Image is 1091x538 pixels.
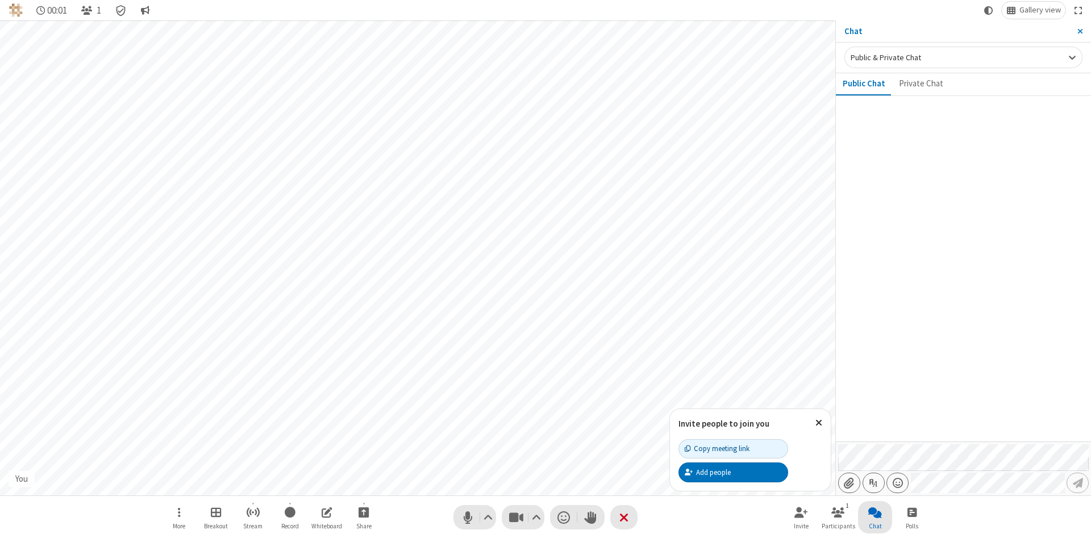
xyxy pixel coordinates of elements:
[136,2,154,19] button: Conversation
[32,2,72,19] div: Timer
[851,52,921,62] span: Public & Private Chat
[502,505,544,529] button: Stop video (Alt+V)
[1069,20,1091,42] button: Close sidebar
[110,2,132,19] div: Meeting details Encryption enabled
[807,409,831,437] button: Close popover
[236,501,270,533] button: Start streaming
[685,443,749,454] div: Copy meeting link
[863,473,885,493] button: Show formatting
[610,505,638,529] button: End or leave meeting
[281,523,299,529] span: Record
[453,505,496,529] button: Mute (Alt+A)
[481,505,496,529] button: Audio settings
[844,25,1069,38] p: Chat
[356,523,372,529] span: Share
[1070,2,1087,19] button: Fullscreen
[1002,2,1065,19] button: Change layout
[895,501,929,533] button: Open poll
[11,473,32,486] div: You
[822,523,855,529] span: Participants
[577,505,605,529] button: Raise hand
[869,523,882,529] span: Chat
[678,439,788,458] button: Copy meeting link
[858,501,892,533] button: Close chat
[273,501,307,533] button: Start recording
[550,505,577,529] button: Send a reaction
[199,501,233,533] button: Manage Breakout Rooms
[886,473,909,493] button: Open menu
[311,523,342,529] span: Whiteboard
[678,462,788,482] button: Add people
[678,418,769,429] label: Invite people to join you
[843,501,852,511] div: 1
[529,505,544,529] button: Video setting
[784,501,818,533] button: Invite participants (Alt+I)
[836,73,892,95] button: Public Chat
[47,5,67,16] span: 00:01
[204,523,228,529] span: Breakout
[892,73,950,95] button: Private Chat
[1067,473,1089,493] button: Send message
[794,523,809,529] span: Invite
[76,2,106,19] button: Open participant list
[243,523,263,529] span: Stream
[906,523,918,529] span: Polls
[9,3,23,17] img: QA Selenium DO NOT DELETE OR CHANGE
[173,523,185,529] span: More
[1019,6,1061,15] span: Gallery view
[980,2,998,19] button: Using system theme
[310,501,344,533] button: Open shared whiteboard
[821,501,855,533] button: Open participant list
[347,501,381,533] button: Start sharing
[162,501,196,533] button: Open menu
[97,5,101,16] span: 1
